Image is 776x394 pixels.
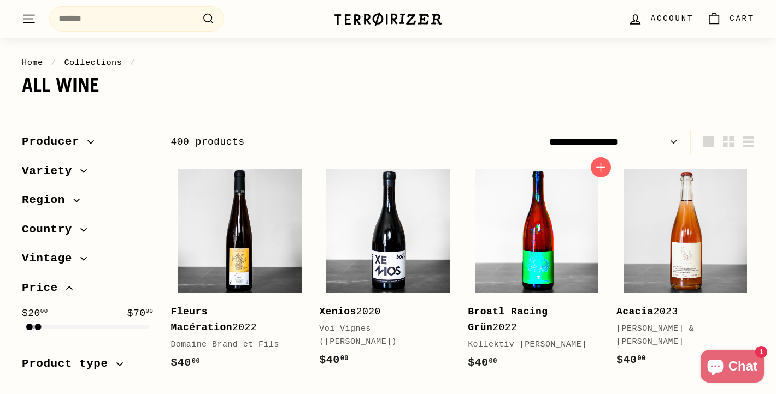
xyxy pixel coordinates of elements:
[171,163,308,383] a: Fleurs Macération2022Domaine Brand et Fils
[616,354,646,366] span: $40
[171,304,297,336] div: 2022
[171,306,232,333] b: Fleurs Macération
[319,163,457,380] a: Xenios2020Voi Vignes ([PERSON_NAME])
[730,13,754,25] span: Cart
[700,3,761,35] a: Cart
[192,357,200,365] sup: 00
[468,356,497,369] span: $40
[616,304,743,320] div: 2023
[621,3,700,35] a: Account
[697,350,767,385] inbox-online-store-chat: Shopify online store chat
[319,304,446,320] div: 2020
[340,355,349,362] sup: 00
[127,306,154,321] span: $70
[22,159,153,189] button: Variety
[319,306,356,317] b: Xenios
[22,75,754,97] h1: All wine
[171,356,200,369] span: $40
[171,338,297,351] div: Domaine Brand et Fils
[22,355,116,373] span: Product type
[146,308,154,314] sup: 00
[468,306,548,333] b: Broatl Racing Grün
[22,249,80,268] span: Vintage
[127,58,138,68] span: /
[616,306,654,317] b: Acacia
[468,163,605,383] a: Broatl Racing Grün2022Kollektiv [PERSON_NAME]
[22,306,48,321] span: $20
[22,247,153,276] button: Vintage
[319,323,446,349] div: Voi Vignes ([PERSON_NAME])
[22,218,153,247] button: Country
[48,58,59,68] span: /
[22,130,153,159] button: Producer
[22,188,153,218] button: Region
[22,352,153,381] button: Product type
[651,13,693,25] span: Account
[40,308,48,314] sup: 00
[171,134,462,150] div: 400 products
[22,220,80,239] span: Country
[22,56,754,69] nav: breadcrumbs
[637,355,645,362] sup: 00
[319,354,349,366] span: $40
[64,58,122,68] a: Collections
[468,338,595,351] div: Kollektiv [PERSON_NAME]
[22,133,87,151] span: Producer
[22,191,73,210] span: Region
[22,58,43,68] a: Home
[22,162,80,181] span: Variety
[489,357,497,365] sup: 00
[468,304,595,336] div: 2022
[22,276,153,306] button: Price
[616,323,743,349] div: [PERSON_NAME] & [PERSON_NAME]
[616,163,754,380] a: Acacia2023[PERSON_NAME] & [PERSON_NAME]
[22,279,66,297] span: Price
